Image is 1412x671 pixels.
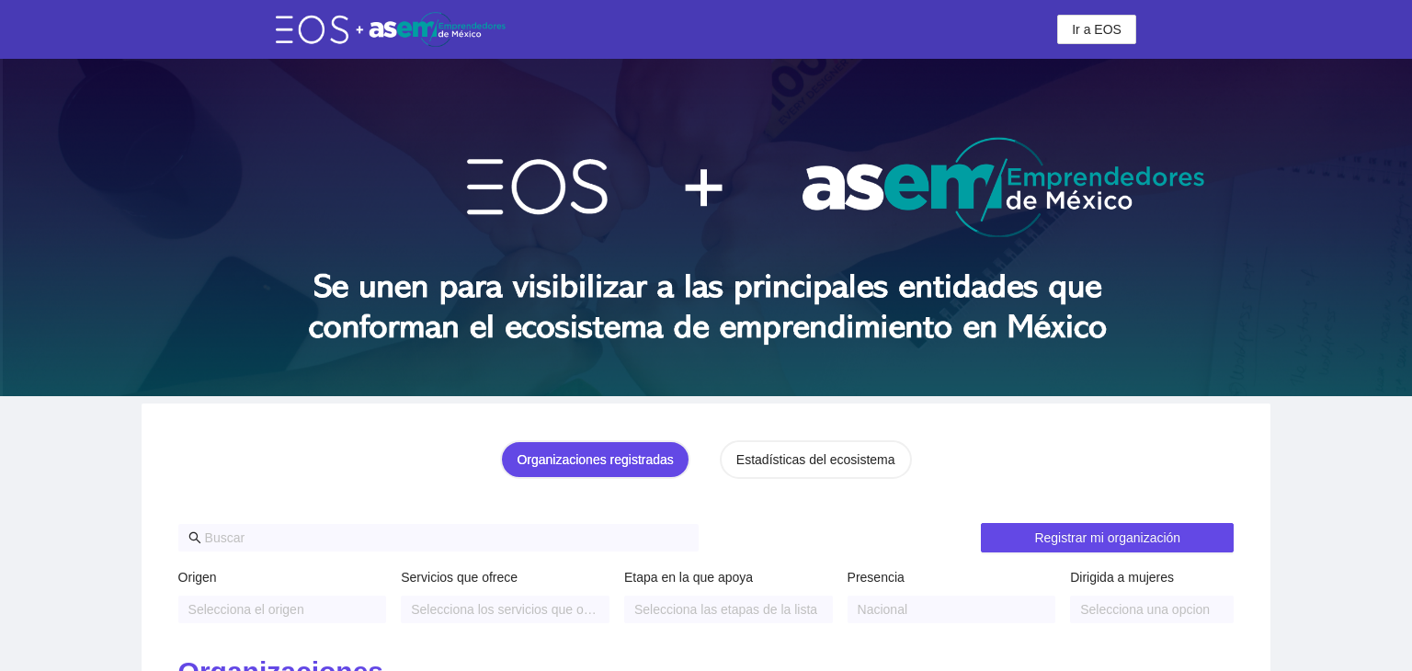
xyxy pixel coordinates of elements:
div: Estadísticas del ecosistema [736,449,895,470]
div: Organizaciones registradas [517,449,673,470]
label: Etapa en la que apoya [624,567,753,587]
label: Origen [178,567,217,587]
input: Buscar [205,528,689,548]
button: Ir a EOS [1057,15,1136,44]
span: Registrar mi organización [1034,528,1180,548]
label: Presencia [848,567,905,587]
button: Registrar mi organización [981,523,1234,552]
span: Ir a EOS [1072,19,1122,40]
label: Dirigida a mujeres [1070,567,1174,587]
img: eos-asem-logo.38b026ae.png [276,12,506,46]
label: Servicios que ofrece [401,567,518,587]
span: search [188,531,201,544]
